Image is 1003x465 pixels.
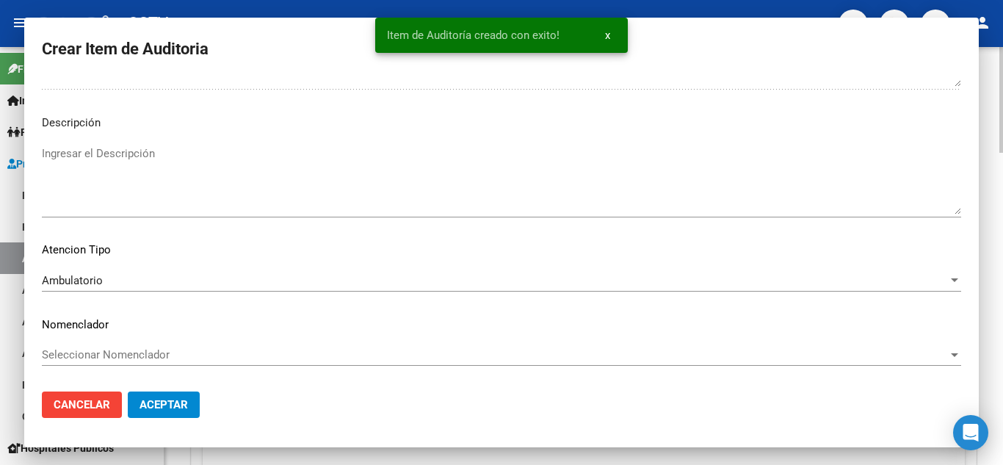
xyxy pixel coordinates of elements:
[974,14,991,32] mat-icon: person
[42,35,961,63] h2: Crear Item de Auditoria
[128,392,200,418] button: Aceptar
[42,348,948,361] span: Seleccionar Nomenclador
[42,242,961,259] p: Atencion Tipo
[7,124,54,140] span: Padrón
[387,28,560,43] span: Item de Auditoría creado con exito!
[42,115,961,131] p: Descripción
[42,392,122,418] button: Cancelar
[42,274,103,287] span: Ambulatorio
[140,398,188,411] span: Aceptar
[42,317,961,334] p: Nomenclador
[605,29,610,42] span: x
[953,415,988,450] div: Open Intercom Messenger
[7,93,45,109] span: Inicio
[116,7,168,40] span: - OSTV
[54,398,110,411] span: Cancelar
[7,156,141,172] span: Prestadores / Proveedores
[7,440,114,456] span: Hospitales Públicos
[7,61,84,77] span: Firma Express
[12,14,29,32] mat-icon: menu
